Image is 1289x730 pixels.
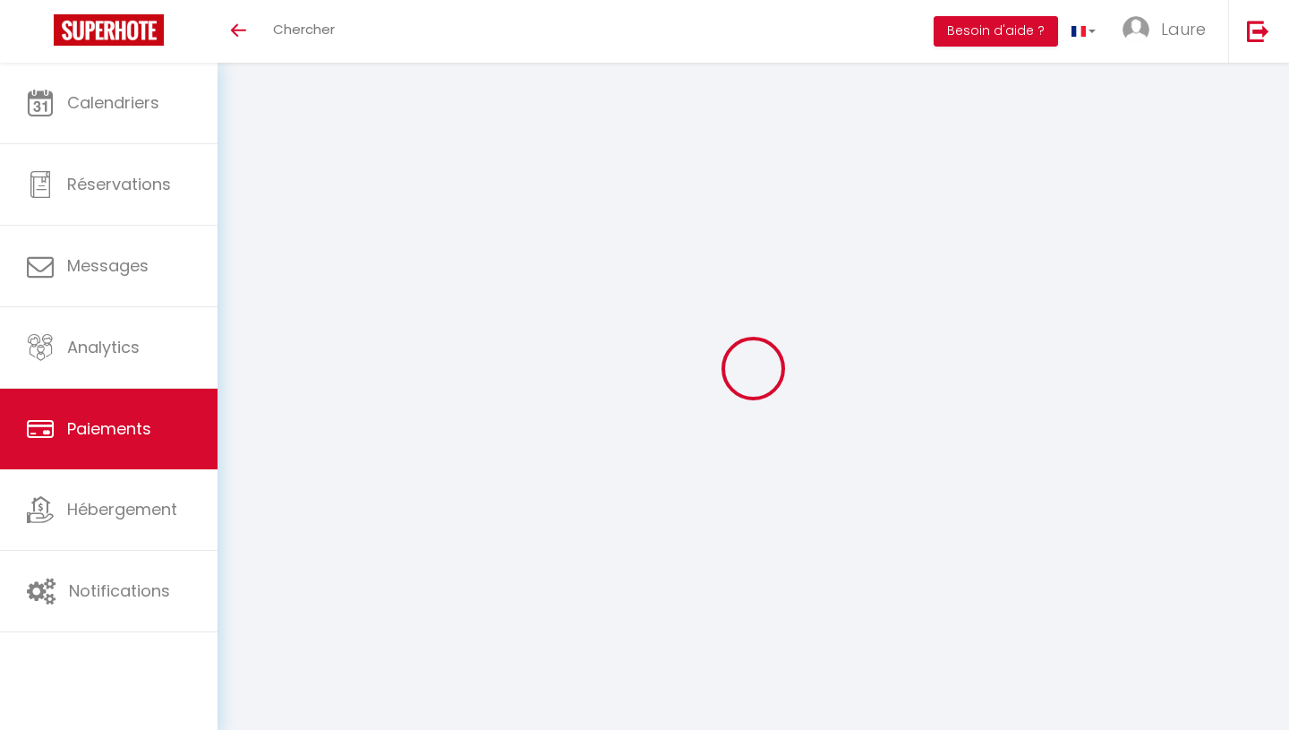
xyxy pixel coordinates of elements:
[54,14,164,46] img: Super Booking
[1161,18,1206,40] span: Laure
[69,580,170,602] span: Notifications
[1247,20,1269,42] img: logout
[67,336,140,358] span: Analytics
[67,91,159,114] span: Calendriers
[67,498,177,520] span: Hébergement
[1123,16,1149,43] img: ...
[934,16,1058,47] button: Besoin d'aide ?
[67,254,149,277] span: Messages
[273,20,335,39] span: Chercher
[67,417,151,440] span: Paiements
[67,173,171,195] span: Réservations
